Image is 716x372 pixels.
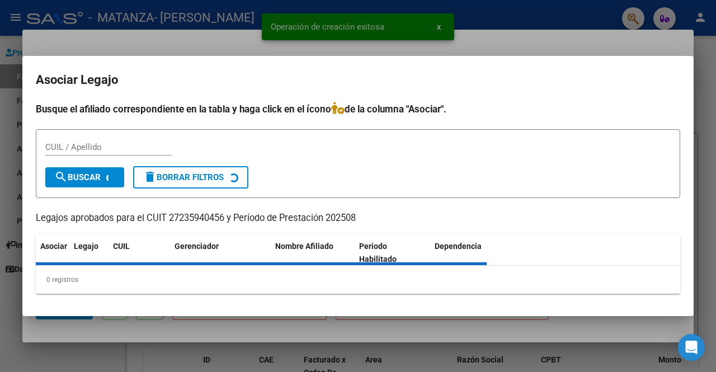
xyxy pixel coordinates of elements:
[678,334,705,361] div: Open Intercom Messenger
[54,172,101,182] span: Buscar
[36,234,69,271] datatable-header-cell: Asociar
[275,242,333,251] span: Nombre Afiliado
[45,167,124,187] button: Buscar
[143,172,224,182] span: Borrar Filtros
[54,170,68,183] mat-icon: search
[175,242,219,251] span: Gerenciador
[355,234,430,271] datatable-header-cell: Periodo Habilitado
[271,234,355,271] datatable-header-cell: Nombre Afiliado
[40,242,67,251] span: Asociar
[36,266,680,294] div: 0 registros
[435,242,482,251] span: Dependencia
[133,166,248,189] button: Borrar Filtros
[359,242,397,263] span: Periodo Habilitado
[143,170,157,183] mat-icon: delete
[36,102,680,116] h4: Busque el afiliado correspondiente en la tabla y haga click en el ícono de la columna "Asociar".
[113,242,130,251] span: CUIL
[36,211,680,225] p: Legajos aprobados para el CUIT 27235940456 y Período de Prestación 202508
[74,242,98,251] span: Legajo
[109,234,170,271] datatable-header-cell: CUIL
[430,234,514,271] datatable-header-cell: Dependencia
[36,69,680,91] h2: Asociar Legajo
[170,234,271,271] datatable-header-cell: Gerenciador
[69,234,109,271] datatable-header-cell: Legajo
